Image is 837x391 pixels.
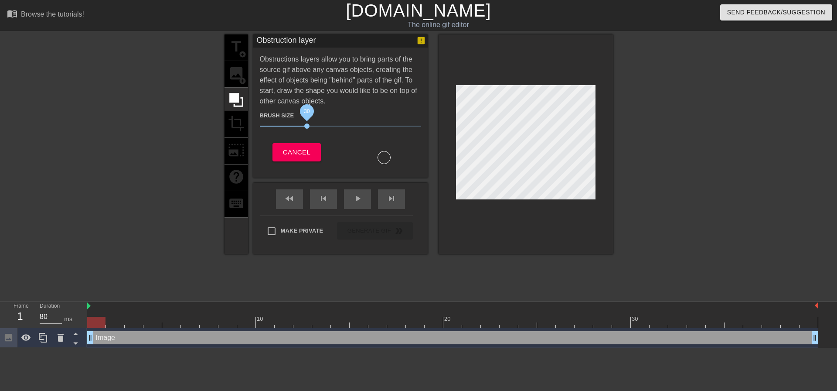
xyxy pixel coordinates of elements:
[7,8,17,19] span: menu_book
[260,54,421,164] div: Obstructions layers allow you to bring parts of the source gif above any canvas objects, creating...
[272,143,321,161] button: Cancel
[318,193,329,204] span: skip_previous
[632,315,640,323] div: 30
[283,20,593,30] div: The online gif editor
[7,8,84,22] a: Browse the tutorials!
[40,304,60,309] label: Duration
[727,7,825,18] span: Send Feedback/Suggestion
[64,315,72,324] div: ms
[304,108,310,114] span: 30
[386,193,397,204] span: skip_next
[284,193,295,204] span: fast_rewind
[815,302,818,309] img: bound-end.png
[21,10,84,18] div: Browse the tutorials!
[257,315,265,323] div: 10
[257,34,316,48] div: Obstruction layer
[283,147,310,158] span: Cancel
[810,333,819,342] span: drag_handle
[352,193,363,204] span: play_arrow
[346,1,491,20] a: [DOMAIN_NAME]
[86,333,95,342] span: drag_handle
[260,111,294,120] label: Brush Size
[720,4,832,21] button: Send Feedback/Suggestion
[14,309,27,324] div: 1
[444,315,452,323] div: 20
[7,302,33,327] div: Frame
[281,226,323,235] span: Make Private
